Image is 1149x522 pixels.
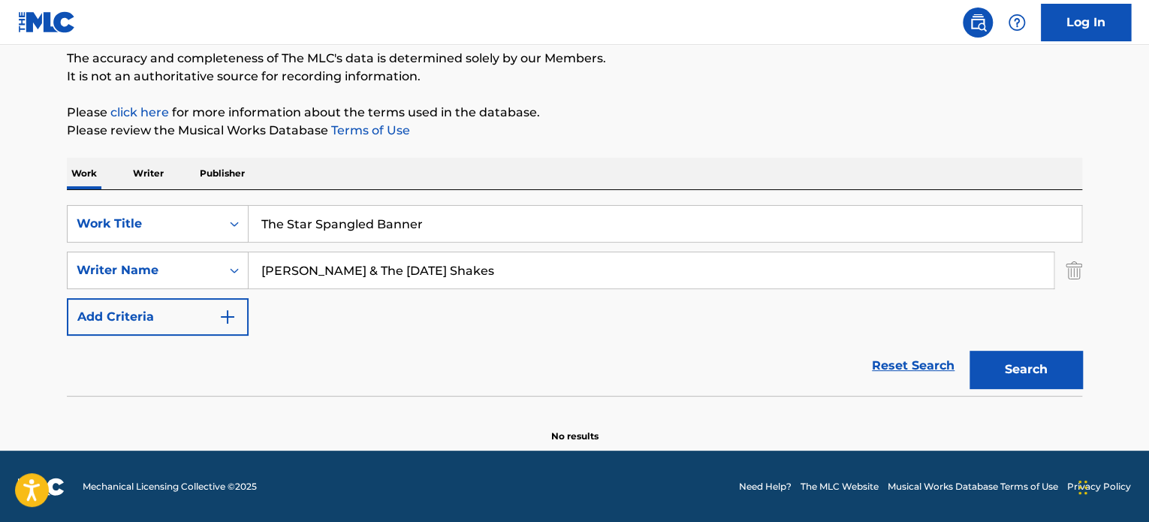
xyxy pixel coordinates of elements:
img: 9d2ae6d4665cec9f34b9.svg [219,308,237,326]
a: The MLC Website [801,480,879,493]
img: help [1008,14,1026,32]
img: logo [18,478,65,496]
img: search [969,14,987,32]
a: Public Search [963,8,993,38]
p: No results [551,412,599,443]
a: Privacy Policy [1067,480,1131,493]
form: Search Form [67,205,1082,396]
a: click here [110,105,169,119]
a: Need Help? [739,480,792,493]
img: Delete Criterion [1066,252,1082,289]
button: Add Criteria [67,298,249,336]
a: Log In [1041,4,1131,41]
p: Please for more information about the terms used in the database. [67,104,1082,122]
a: Reset Search [864,349,962,382]
div: Writer Name [77,261,212,279]
div: Drag [1078,465,1087,510]
p: Publisher [195,158,249,189]
img: MLC Logo [18,11,76,33]
p: The accuracy and completeness of The MLC's data is determined solely by our Members. [67,50,1082,68]
span: Mechanical Licensing Collective © 2025 [83,480,257,493]
div: Work Title [77,215,212,233]
div: Help [1002,8,1032,38]
a: Musical Works Database Terms of Use [888,480,1058,493]
p: Writer [128,158,168,189]
p: It is not an authoritative source for recording information. [67,68,1082,86]
p: Work [67,158,101,189]
p: Please review the Musical Works Database [67,122,1082,140]
button: Search [970,351,1082,388]
a: Terms of Use [328,123,410,137]
iframe: Chat Widget [1074,450,1149,522]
